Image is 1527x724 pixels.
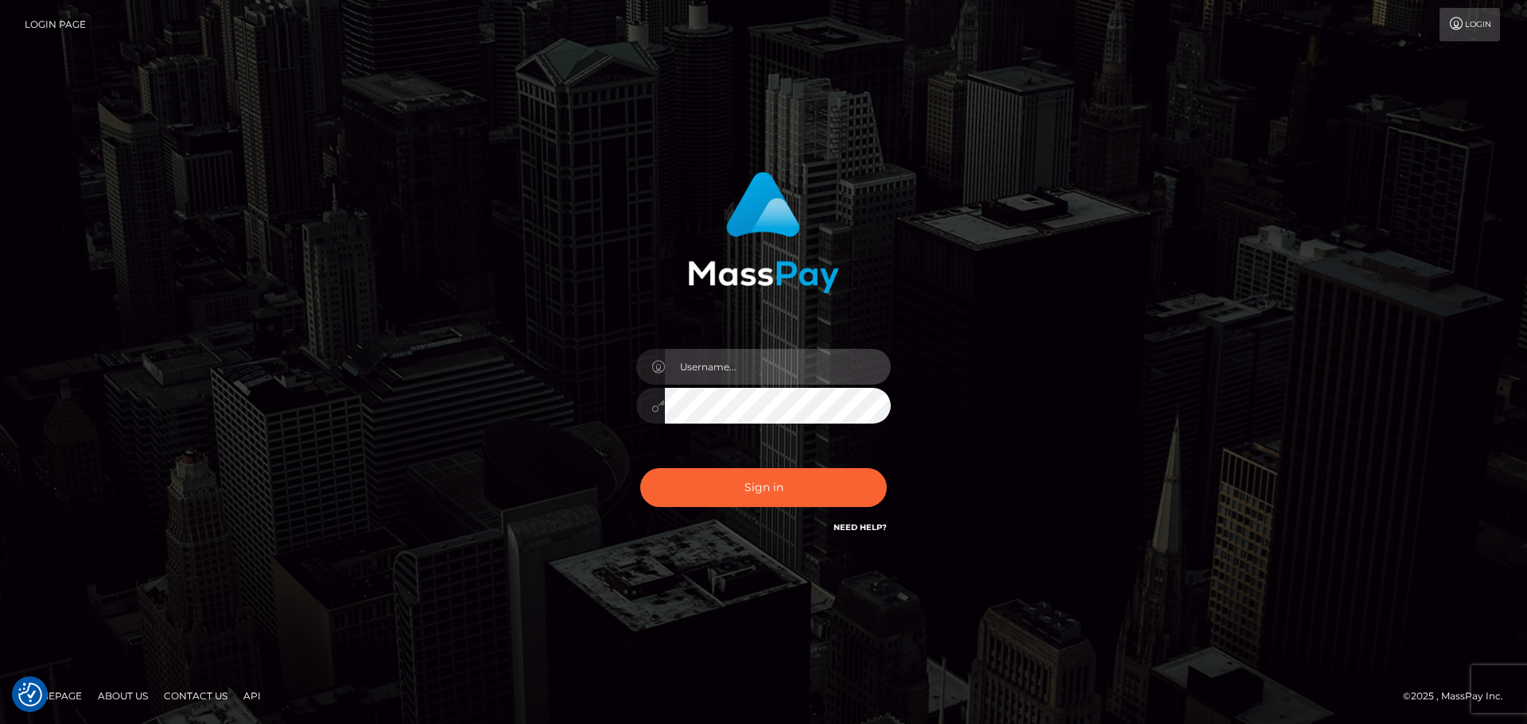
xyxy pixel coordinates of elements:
[17,683,88,708] a: Homepage
[91,683,154,708] a: About Us
[1440,8,1500,41] a: Login
[833,522,887,532] a: Need Help?
[688,172,839,293] img: MassPay Login
[665,349,891,385] input: Username...
[237,683,267,708] a: API
[157,683,234,708] a: Contact Us
[1403,687,1515,705] div: © 2025 , MassPay Inc.
[640,468,887,507] button: Sign in
[18,683,42,707] img: Revisit consent button
[25,8,86,41] a: Login Page
[18,683,42,707] button: Consent Preferences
